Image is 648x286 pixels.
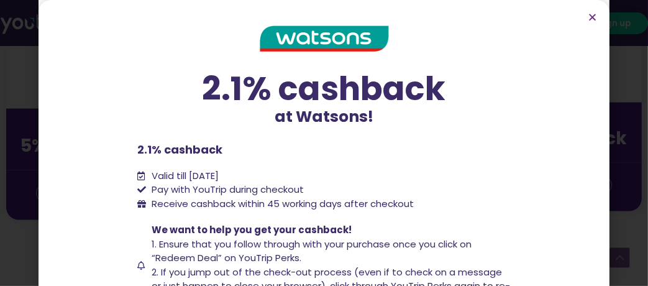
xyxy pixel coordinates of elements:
span: We want to help you get your cashback! [152,223,352,236]
p: 2.1% cashback [138,141,511,158]
span: Pay with YouTrip during checkout [148,183,304,197]
div: at Watsons! [138,72,511,129]
span: 1. Ensure that you follow through with your purchase once you click on “Redeem Deal” on YouTrip P... [152,238,472,265]
span: Valid till [DATE] [152,169,219,182]
span: Receive cashback within 45 working days after checkout [148,197,414,211]
div: 2.1% cashback [138,72,511,105]
a: Close [588,12,597,22]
